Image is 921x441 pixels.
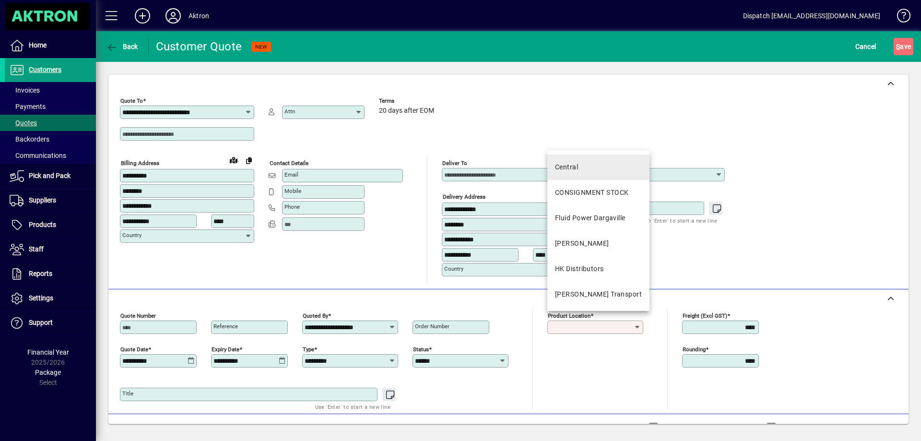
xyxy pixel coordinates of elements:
[120,312,156,319] mat-label: Quote number
[413,346,429,352] mat-label: Status
[855,39,876,54] span: Cancel
[226,152,241,167] a: View on map
[642,215,717,226] mat-hint: Use 'Enter' to start a new line
[575,418,632,436] button: Product History
[303,312,328,319] mat-label: Quoted by
[890,2,909,33] a: Knowledge Base
[743,8,880,24] div: Dispatch [EMAIL_ADDRESS][DOMAIN_NAME]
[555,213,626,223] div: Fluid Power Dargaville
[896,43,900,50] span: S
[315,401,390,412] mat-hint: Use 'Enter' to start a new line
[5,82,96,98] a: Invoices
[547,180,649,205] mat-option: CONSIGNMENT STOCK
[303,346,314,352] mat-label: Type
[547,205,649,231] mat-option: Fluid Power Dargaville
[444,265,463,272] mat-label: Country
[158,7,189,24] button: Profile
[189,8,209,24] div: Aktron
[5,189,96,213] a: Suppliers
[5,213,96,237] a: Products
[10,152,66,159] span: Communications
[120,346,148,352] mat-label: Quote date
[379,98,437,104] span: Terms
[5,147,96,164] a: Communications
[284,108,295,115] mat-label: Attn
[5,238,96,262] a: Staff
[894,38,913,55] button: Save
[241,153,257,168] button: Copy to Delivery address
[838,418,887,436] button: Product
[555,238,609,249] div: [PERSON_NAME]
[10,103,46,110] span: Payments
[579,419,628,435] span: Product History
[5,286,96,310] a: Settings
[555,188,628,198] div: CONSIGNMENT STOCK
[442,160,467,167] mat-label: Deliver To
[853,38,879,55] button: Cancel
[10,86,40,94] span: Invoices
[27,348,69,356] span: Financial Year
[29,294,53,302] span: Settings
[555,162,578,172] div: Central
[547,282,649,307] mat-option: T. Croft Transport
[213,323,238,330] mat-label: Reference
[5,34,96,58] a: Home
[127,7,158,24] button: Add
[10,135,49,143] span: Backorders
[104,38,141,55] button: Back
[29,66,61,73] span: Customers
[106,43,138,50] span: Back
[29,270,52,277] span: Reports
[29,221,56,228] span: Products
[683,312,727,319] mat-label: Freight (excl GST)
[5,262,96,286] a: Reports
[29,196,56,204] span: Suppliers
[5,164,96,188] a: Pick and Pack
[379,107,434,115] span: 20 days after EOM
[547,256,649,282] mat-option: HK Distributors
[10,119,37,127] span: Quotes
[547,155,649,180] mat-option: Central
[5,311,96,335] a: Support
[555,264,604,274] div: HK Distributors
[96,38,149,55] app-page-header-button: Back
[120,97,143,104] mat-label: Quote To
[29,319,53,326] span: Support
[29,245,44,253] span: Staff
[29,41,47,49] span: Home
[284,188,301,194] mat-label: Mobile
[683,346,706,352] mat-label: Rounding
[5,131,96,147] a: Backorders
[122,232,142,238] mat-label: Country
[255,44,267,50] span: NEW
[122,390,133,397] mat-label: Title
[415,323,449,330] mat-label: Order number
[548,312,590,319] mat-label: Product location
[555,289,642,299] div: [PERSON_NAME] Transport
[660,422,750,432] label: Show Line Volumes/Weights
[843,419,882,435] span: Product
[896,39,911,54] span: ave
[35,369,61,376] span: Package
[212,346,239,352] mat-label: Expiry date
[156,39,242,54] div: Customer Quote
[284,203,300,210] mat-label: Phone
[5,98,96,115] a: Payments
[284,171,298,178] mat-label: Email
[29,172,71,179] span: Pick and Pack
[778,422,834,432] label: Show Cost/Profit
[547,231,649,256] mat-option: HAMILTON
[5,115,96,131] a: Quotes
